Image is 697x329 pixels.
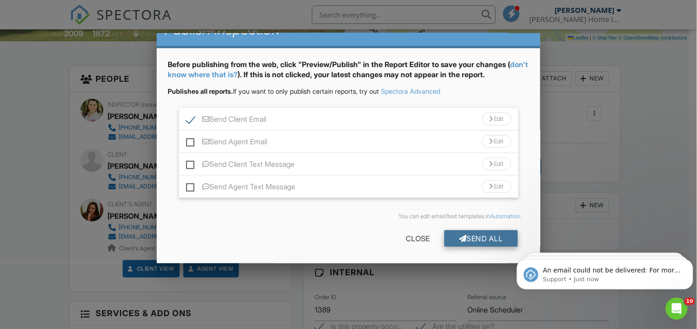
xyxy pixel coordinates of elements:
[168,59,529,87] div: Before publishing from the web, click "Preview/Publish" in the Report Editor to save your changes...
[168,87,233,95] strong: Publishes all reports.
[186,115,266,126] label: Send Client Email
[666,298,688,320] iframe: Intercom live chat
[168,60,528,79] a: don't know where that is?
[482,158,511,170] div: Edit
[482,180,511,193] div: Edit
[513,240,697,304] iframe: Intercom notifications message
[168,87,379,95] span: If you want to only publish certain reports, try out
[175,213,521,220] div: You can edit email/text templates in .
[186,160,295,171] label: Send Client Text Message
[381,87,440,95] a: Spectora Advanced
[186,182,295,194] label: Send Agent Text Message
[482,135,511,148] div: Edit
[685,298,695,305] span: 10
[491,213,521,220] a: Automation
[482,113,511,125] div: Edit
[444,230,518,247] div: Send All
[186,137,267,149] label: Send Agent Email
[391,230,444,247] div: Close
